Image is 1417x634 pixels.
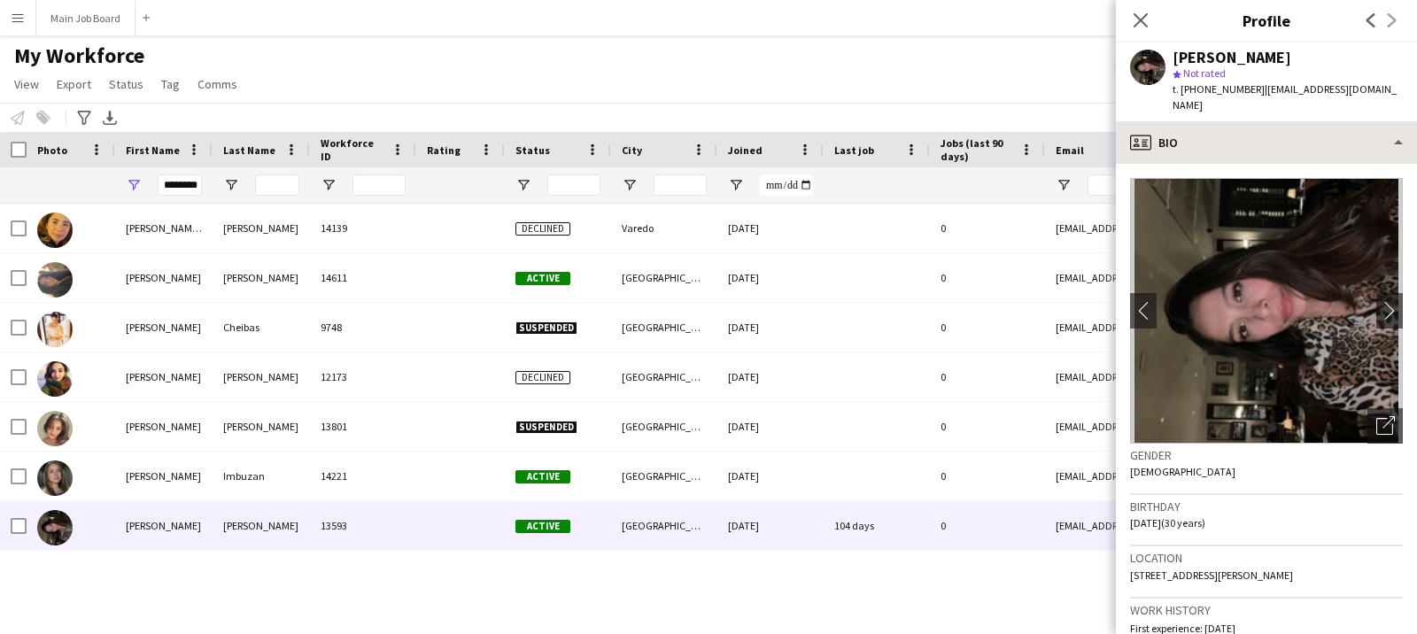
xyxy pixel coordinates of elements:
[1045,303,1399,352] div: [EMAIL_ADDRESS][DOMAIN_NAME]
[37,213,73,248] img: Alexandra Cristina Dumitrescu
[515,470,570,483] span: Active
[154,73,187,96] a: Tag
[74,107,95,128] app-action-btn: Advanced filters
[717,402,824,451] div: [DATE]
[611,402,717,451] div: [GEOGRAPHIC_DATA]
[930,501,1045,550] div: 0
[115,253,213,302] div: [PERSON_NAME]
[1130,516,1205,530] span: [DATE] (30 years)
[1045,352,1399,401] div: [EMAIL_ADDRESS][DOMAIN_NAME]
[1088,174,1389,196] input: Email Filter Input
[115,352,213,401] div: [PERSON_NAME]
[611,204,717,252] div: Varedo
[37,312,73,347] img: Cristina Cheibas
[611,452,717,500] div: [GEOGRAPHIC_DATA]
[115,204,213,252] div: [PERSON_NAME] [PERSON_NAME]
[37,460,73,496] img: Cristina Imbuzan
[728,143,763,157] span: Joined
[1056,143,1084,157] span: Email
[1130,465,1235,478] span: [DEMOGRAPHIC_DATA]
[930,204,1045,252] div: 0
[115,501,213,550] div: [PERSON_NAME]
[1116,121,1417,164] div: Bio
[717,303,824,352] div: [DATE]
[1045,452,1399,500] div: [EMAIL_ADDRESS][DOMAIN_NAME]
[1130,447,1403,463] h3: Gender
[622,143,642,157] span: City
[1045,253,1399,302] div: [EMAIL_ADDRESS][DOMAIN_NAME]
[1173,82,1265,96] span: t. [PHONE_NUMBER]
[1130,178,1403,444] img: Crew avatar or photo
[1173,50,1291,66] div: [PERSON_NAME]
[515,272,570,285] span: Active
[1130,499,1403,514] h3: Birthday
[515,177,531,193] button: Open Filter Menu
[37,361,73,397] img: Cristina Gomez
[57,76,91,92] span: Export
[213,501,310,550] div: [PERSON_NAME]
[930,352,1045,401] div: 0
[197,76,237,92] span: Comms
[213,204,310,252] div: [PERSON_NAME]
[50,73,98,96] a: Export
[547,174,600,196] input: Status Filter Input
[213,253,310,302] div: [PERSON_NAME]
[930,452,1045,500] div: 0
[515,371,570,384] span: Declined
[760,174,813,196] input: Joined Filter Input
[611,253,717,302] div: [GEOGRAPHIC_DATA]
[126,143,180,157] span: First Name
[310,204,416,252] div: 14139
[161,76,180,92] span: Tag
[190,73,244,96] a: Comms
[717,452,824,500] div: [DATE]
[717,501,824,550] div: [DATE]
[310,253,416,302] div: 14611
[37,510,73,545] img: Cristina Scopelliti
[1116,9,1417,32] h3: Profile
[824,501,930,550] div: 104 days
[427,143,461,157] span: Rating
[310,402,416,451] div: 13801
[1130,568,1293,582] span: [STREET_ADDRESS][PERSON_NAME]
[37,411,73,446] img: Cristina Ilacqua
[611,303,717,352] div: [GEOGRAPHIC_DATA]
[213,352,310,401] div: [PERSON_NAME]
[622,177,638,193] button: Open Filter Menu
[213,452,310,500] div: Imbuzan
[115,452,213,500] div: [PERSON_NAME]
[310,452,416,500] div: 14221
[611,352,717,401] div: [GEOGRAPHIC_DATA]
[37,143,67,157] span: Photo
[1183,66,1226,80] span: Not rated
[834,143,874,157] span: Last job
[1045,402,1399,451] div: [EMAIL_ADDRESS][DOMAIN_NAME]
[37,262,73,298] img: Aluizia Cristina Leite Santos
[115,402,213,451] div: [PERSON_NAME]
[1367,408,1403,444] div: Open photos pop-in
[310,352,416,401] div: 12173
[930,303,1045,352] div: 0
[321,136,384,163] span: Workforce ID
[515,222,570,236] span: Declined
[1130,550,1403,566] h3: Location
[14,43,144,69] span: My Workforce
[515,520,570,533] span: Active
[255,174,299,196] input: Last Name Filter Input
[213,303,310,352] div: Cheibas
[717,352,824,401] div: [DATE]
[515,421,577,434] span: Suspended
[941,136,1013,163] span: Jobs (last 90 days)
[717,204,824,252] div: [DATE]
[1056,177,1072,193] button: Open Filter Menu
[115,303,213,352] div: [PERSON_NAME]
[126,177,142,193] button: Open Filter Menu
[7,73,46,96] a: View
[515,143,550,157] span: Status
[99,107,120,128] app-action-btn: Export XLSX
[213,402,310,451] div: [PERSON_NAME]
[310,501,416,550] div: 13593
[109,76,143,92] span: Status
[1173,82,1397,112] span: | [EMAIL_ADDRESS][DOMAIN_NAME]
[930,253,1045,302] div: 0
